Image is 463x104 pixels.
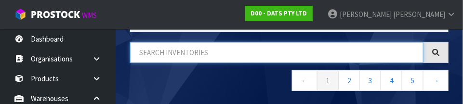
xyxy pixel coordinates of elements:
span: [PERSON_NAME] [340,10,392,19]
a: ← [292,70,317,91]
img: cube-alt.png [14,8,26,20]
strong: D00 - DATS PTY LTD [251,9,307,17]
a: 3 [359,70,381,91]
a: → [423,70,449,91]
span: ProStock [31,8,80,21]
small: WMS [82,11,97,20]
input: Search inventories [130,42,423,63]
a: 1 [317,70,339,91]
nav: Page navigation [130,70,449,94]
a: 4 [381,70,402,91]
a: D00 - DATS PTY LTD [245,6,313,21]
span: [PERSON_NAME] [393,10,445,19]
a: 2 [338,70,360,91]
a: 5 [402,70,423,91]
